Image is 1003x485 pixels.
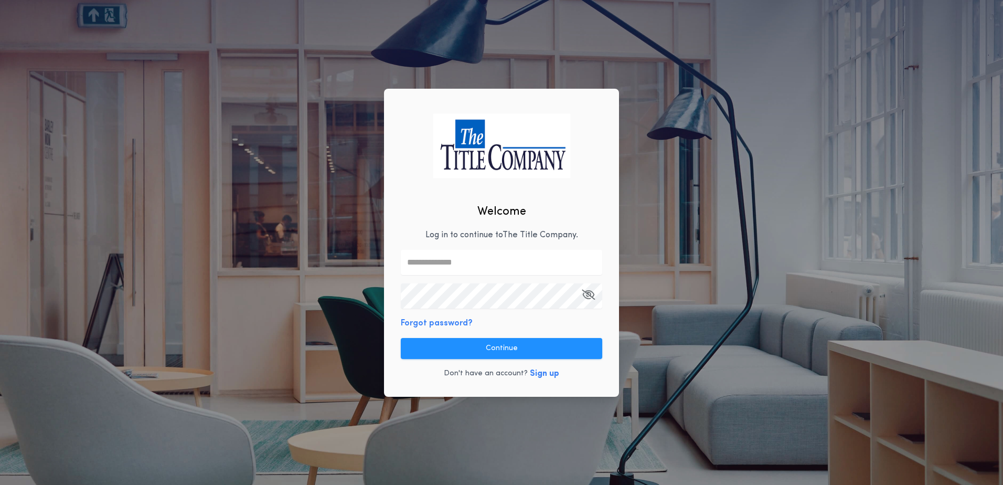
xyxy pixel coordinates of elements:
img: logo [433,113,570,178]
button: Forgot password? [401,317,473,330]
button: Continue [401,338,602,359]
h2: Welcome [477,203,526,220]
p: Log in to continue to The Title Company . [425,229,578,241]
button: Sign up [530,367,559,380]
p: Don't have an account? [444,368,528,379]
